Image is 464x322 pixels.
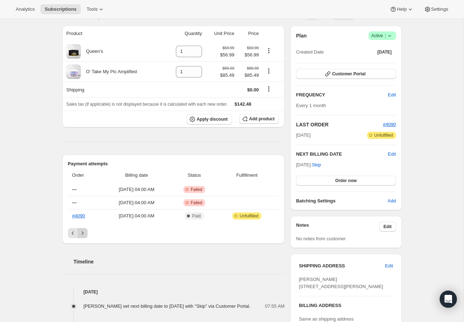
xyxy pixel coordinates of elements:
[104,186,169,193] span: [DATE] · 04:00 AM
[192,213,201,219] span: Paid
[296,49,324,56] span: Created Date
[164,26,204,41] th: Quantity
[62,26,164,41] th: Product
[299,316,354,322] span: Same as shipping address
[384,224,392,230] span: Edit
[62,82,164,97] th: Shipping
[82,4,109,14] button: Tools
[377,49,392,55] span: [DATE]
[236,26,261,41] th: Price
[238,72,259,79] span: $85.49
[45,6,76,12] span: Subscriptions
[308,159,325,171] button: Skip
[379,222,396,232] button: Edit
[72,200,77,205] span: ---
[220,51,235,59] span: $56.99
[296,132,311,139] span: [DATE]
[84,303,251,309] span: [PERSON_NAME] set next billing date to [DATE] with "Skip" via Customer Portal.
[66,44,81,59] img: product img
[265,303,285,310] span: 07:55 AM
[68,160,279,167] h2: Payment attempts
[239,114,279,124] button: Add product
[299,262,385,270] h3: SHIPPING ADDRESS
[72,213,85,218] a: #4090
[263,85,275,93] button: Shipping actions
[247,46,259,50] small: $59.99
[249,116,275,122] span: Add product
[388,91,396,99] span: Edit
[78,228,88,238] button: Next
[104,172,169,179] span: Billing date
[296,69,396,79] button: Customer Portal
[312,161,321,168] span: Skip
[191,200,202,206] span: Failed
[68,167,102,183] th: Order
[384,89,400,101] button: Edit
[296,162,321,167] span: [DATE] ·
[296,222,379,232] h3: Notes
[296,121,383,128] h2: LAST ORDER
[263,47,275,55] button: Product actions
[66,65,81,79] img: product img
[222,46,234,50] small: $59.99
[335,178,357,183] span: Order now
[385,33,386,39] span: |
[220,72,235,79] span: $85.49
[235,101,251,107] span: $142.48
[383,121,396,128] button: #4090
[420,4,453,14] button: Settings
[197,116,228,122] span: Apply discount
[332,71,365,77] span: Customer Portal
[385,262,393,270] span: Edit
[299,277,383,289] span: [PERSON_NAME] [STREET_ADDRESS][PERSON_NAME]
[68,228,279,238] nav: Pagination
[187,114,232,125] button: Apply discount
[373,47,396,57] button: [DATE]
[104,199,169,206] span: [DATE] · 04:00 AM
[81,48,103,55] div: Queen's
[296,32,307,39] h2: Plan
[87,6,98,12] span: Tools
[388,151,396,158] button: Edit
[296,103,326,108] span: Every 1 month
[11,4,39,14] button: Analytics
[204,26,236,41] th: Unit Price
[247,87,259,92] span: $0.00
[40,4,81,14] button: Subscriptions
[238,51,259,59] span: $56.99
[296,91,388,99] h2: FREQUENCY
[296,236,346,241] span: No notes from customer
[104,212,169,220] span: [DATE] · 04:00 AM
[72,187,77,192] span: ---
[383,195,400,207] button: Add
[381,260,397,272] button: Edit
[222,66,234,70] small: $89.99
[397,6,406,12] span: Help
[62,288,285,296] h4: [DATE]
[74,258,285,265] h2: Timeline
[174,172,215,179] span: Status
[431,6,448,12] span: Settings
[66,102,228,107] span: Sales tax (if applicable) is not displayed because it is calculated with each new order.
[191,187,202,192] span: Failed
[263,67,275,75] button: Product actions
[385,4,418,14] button: Help
[296,197,388,205] h6: Batching Settings
[296,151,388,158] h2: NEXT BILLING DATE
[440,291,457,308] div: Open Intercom Messenger
[388,197,396,205] span: Add
[374,132,393,138] span: Unfulfilled
[81,68,137,75] div: O’ Take My Pic Amplified
[240,213,258,219] span: Unfulfilled
[219,172,275,179] span: Fulfillment
[299,302,393,309] h3: BILLING ADDRESS
[371,32,393,39] span: Active
[247,66,259,70] small: $89.99
[296,176,396,186] button: Order now
[16,6,35,12] span: Analytics
[383,122,396,127] a: #4090
[68,228,78,238] button: Previous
